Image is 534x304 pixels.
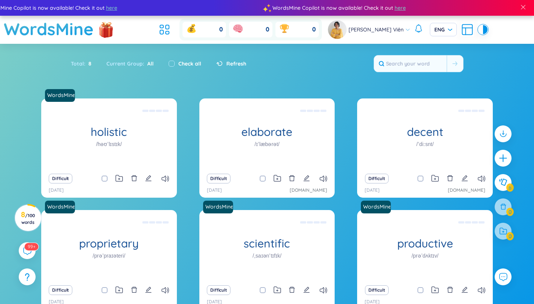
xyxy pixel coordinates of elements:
span: delete [131,175,138,182]
span: Refresh [226,60,246,68]
h1: /həʊˈlɪstɪk/ [96,140,122,148]
h1: elaborate [199,125,335,139]
div: Current Group : [99,56,161,72]
div: Total : [71,56,99,72]
button: Difficult [49,285,72,295]
button: Difficult [365,174,389,183]
span: All [144,60,154,67]
a: [DOMAIN_NAME] [290,187,327,194]
span: 0 [312,25,316,34]
p: [DATE] [365,187,380,194]
button: edit [145,285,152,295]
span: 0 [266,25,269,34]
a: WordsMine [203,201,236,213]
input: Search your word [374,55,447,72]
span: delete [289,175,295,182]
button: Difficult [207,174,230,183]
span: here [395,4,406,12]
button: delete [131,285,138,295]
button: delete [289,173,295,184]
p: [DATE] [49,187,64,194]
span: edit [145,286,152,293]
button: Difficult [365,285,389,295]
span: 8 [85,60,91,68]
sup: 578 [24,243,38,250]
span: edit [461,286,468,293]
a: [DOMAIN_NAME] [448,187,485,194]
a: WordsMine [361,201,394,213]
button: edit [461,285,468,295]
a: WordsMine [45,201,78,213]
button: delete [131,173,138,184]
img: avatar [328,20,347,39]
span: 0 [219,25,223,34]
span: delete [447,286,453,293]
h1: /prəˈpraɪəteri/ [93,252,125,260]
span: edit [303,175,310,182]
button: Difficult [207,285,230,295]
a: WordsMine [44,203,76,210]
span: delete [289,286,295,293]
span: edit [461,175,468,182]
a: WordsMine [45,89,78,102]
button: Difficult [49,174,72,183]
h1: scientific [199,237,335,250]
button: delete [447,173,453,184]
a: WordsMine [202,203,234,210]
span: [PERSON_NAME] Viên [349,25,404,34]
h1: /prəˈdʌktɪv/ [411,252,438,260]
button: edit [461,173,468,184]
span: here [106,4,117,12]
a: WordsMine [44,91,76,99]
h1: productive [357,237,493,250]
button: delete [289,285,295,295]
h1: /ɪˈlæbərət/ [254,140,280,148]
h3: 8 [19,212,36,225]
h1: proprietary [41,237,177,250]
a: WordsMine [360,203,392,210]
button: delete [447,285,453,295]
p: [DATE] [207,187,222,194]
span: ENG [434,26,452,33]
span: delete [131,286,138,293]
label: Check all [178,60,201,68]
a: WordsMine [4,16,94,42]
button: edit [303,173,310,184]
span: delete [447,175,453,182]
h1: /ˈdiːsnt/ [416,140,434,148]
span: plus [498,153,508,163]
h1: holistic [41,125,177,139]
a: avatar [328,20,349,39]
img: flashSalesIcon.a7f4f837.png [99,18,114,40]
span: edit [145,175,152,182]
button: edit [303,285,310,295]
h1: /ˌsaɪənˈtɪfɪk/ [253,252,281,260]
button: edit [145,173,152,184]
span: / 100 words [21,213,35,225]
h1: decent [357,125,493,139]
span: edit [303,286,310,293]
